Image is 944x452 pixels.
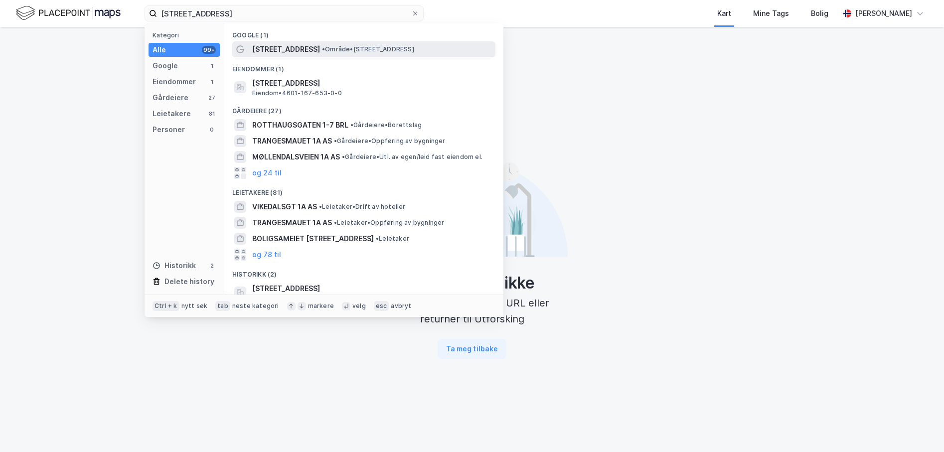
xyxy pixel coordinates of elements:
[753,7,789,19] div: Mine Tags
[224,263,503,281] div: Historikk (2)
[252,89,342,97] span: Eiendom • 4601-167-653-0-0
[252,201,317,213] span: VIKEDALSGT 1A AS
[342,153,345,160] span: •
[208,262,216,270] div: 2
[252,43,320,55] span: [STREET_ADDRESS]
[224,99,503,117] div: Gårdeiere (27)
[208,78,216,86] div: 1
[164,276,214,288] div: Delete history
[208,62,216,70] div: 1
[350,121,422,129] span: Gårdeiere • Borettslag
[717,7,731,19] div: Kart
[252,77,491,89] span: [STREET_ADDRESS]
[208,110,216,118] div: 81
[334,137,337,145] span: •
[319,203,322,210] span: •
[252,217,332,229] span: TRANGESMAUET 1A AS
[334,137,446,145] span: Gårdeiere • Oppføring av bygninger
[252,233,374,245] span: BOLIGSAMEIET [STREET_ADDRESS]
[153,31,220,39] div: Kategori
[153,124,185,136] div: Personer
[322,45,414,53] span: Område • [STREET_ADDRESS]
[157,6,411,21] input: Søk på adresse, matrikkel, gårdeiere, leietakere eller personer
[334,219,445,227] span: Leietaker • Oppføring av bygninger
[181,302,208,310] div: nytt søk
[308,302,334,310] div: markere
[252,283,491,295] span: [STREET_ADDRESS]
[252,167,282,179] button: og 24 til
[376,235,379,242] span: •
[215,301,230,311] div: tab
[208,126,216,134] div: 0
[322,45,325,53] span: •
[352,302,366,310] div: velg
[342,153,482,161] span: Gårdeiere • Utl. av egen/leid fast eiendom el.
[334,219,337,226] span: •
[252,151,340,163] span: MØLLENDALSVEIEN 1A AS
[224,23,503,41] div: Google (1)
[153,60,178,72] div: Google
[252,249,281,261] button: og 78 til
[894,404,944,452] iframe: Chat Widget
[153,108,191,120] div: Leietakere
[350,121,353,129] span: •
[16,4,121,22] img: logo.f888ab2527a4732fd821a326f86c7f29.svg
[153,301,179,311] div: Ctrl + k
[208,94,216,102] div: 27
[153,44,166,56] div: Alle
[391,302,411,310] div: avbryt
[153,260,196,272] div: Historikk
[438,339,506,359] button: Ta meg tilbake
[153,92,188,104] div: Gårdeiere
[376,235,409,243] span: Leietaker
[374,301,389,311] div: esc
[224,181,503,199] div: Leietakere (81)
[232,302,279,310] div: neste kategori
[252,135,332,147] span: TRANGESMAUET 1A AS
[319,203,406,211] span: Leietaker • Drift av hoteller
[855,7,912,19] div: [PERSON_NAME]
[224,57,503,75] div: Eiendommer (1)
[811,7,828,19] div: Bolig
[202,46,216,54] div: 99+
[252,119,348,131] span: ROTTHAUGSGATEN 1-7 BRL
[153,76,196,88] div: Eiendommer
